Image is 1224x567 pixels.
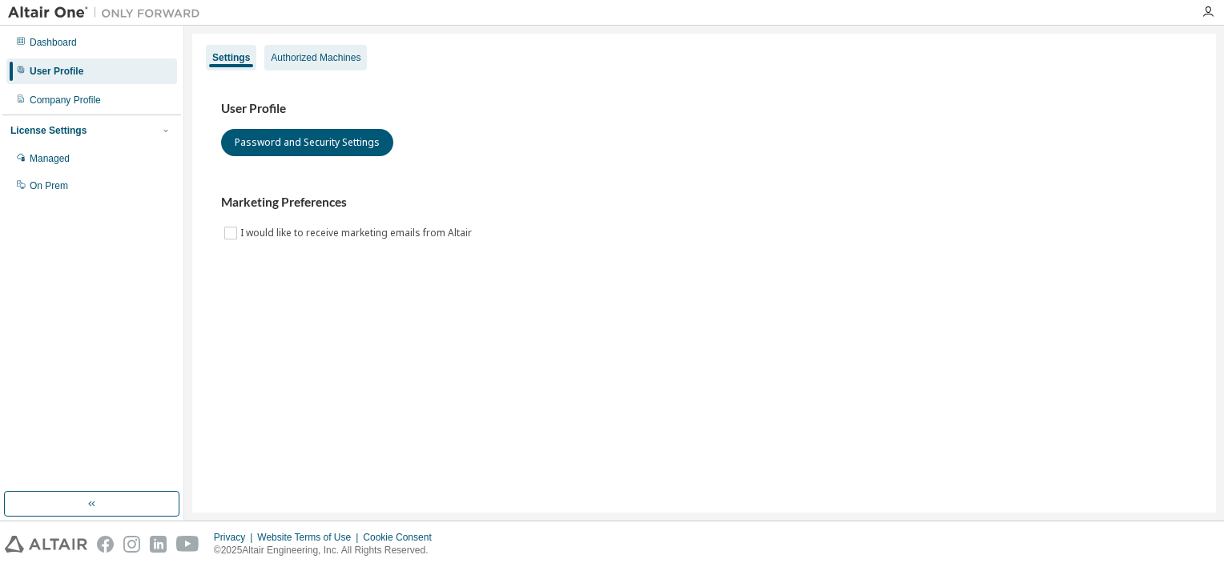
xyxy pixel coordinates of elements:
[97,536,114,553] img: facebook.svg
[214,544,441,557] p: © 2025 Altair Engineering, Inc. All Rights Reserved.
[150,536,167,553] img: linkedin.svg
[30,152,70,165] div: Managed
[123,536,140,553] img: instagram.svg
[30,36,77,49] div: Dashboard
[212,51,250,64] div: Settings
[240,223,475,243] label: I would like to receive marketing emails from Altair
[221,129,393,156] button: Password and Security Settings
[10,124,87,137] div: License Settings
[30,94,101,107] div: Company Profile
[5,536,87,553] img: altair_logo.svg
[363,531,441,544] div: Cookie Consent
[176,536,199,553] img: youtube.svg
[8,5,208,21] img: Altair One
[30,65,83,78] div: User Profile
[257,531,363,544] div: Website Terms of Use
[30,179,68,192] div: On Prem
[271,51,360,64] div: Authorized Machines
[221,195,1187,211] h3: Marketing Preferences
[221,101,1187,117] h3: User Profile
[214,531,257,544] div: Privacy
